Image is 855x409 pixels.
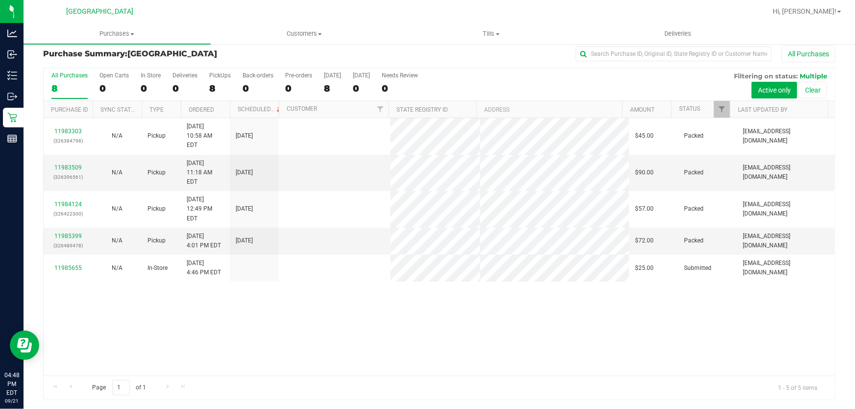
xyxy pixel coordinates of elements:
[112,237,122,244] span: Not Applicable
[684,131,704,141] span: Packed
[112,380,130,395] input: 1
[635,264,654,273] span: $25.00
[187,259,221,277] span: [DATE] 4:46 PM EDT
[187,232,221,250] span: [DATE] 4:01 PM EDT
[684,168,704,177] span: Packed
[752,82,797,98] button: Active only
[187,122,224,150] span: [DATE] 10:58 AM EDT
[576,47,772,61] input: Search Purchase ID, Original ID, State Registry ID or Customer Name...
[287,105,317,112] a: Customer
[99,72,129,79] div: Open Carts
[54,201,82,208] a: 11984124
[7,28,17,38] inline-svg: Analytics
[147,204,166,214] span: Pickup
[189,106,214,113] a: Ordered
[49,136,87,145] p: (326384798)
[147,236,166,245] span: Pickup
[54,164,82,171] a: 11983509
[187,159,224,187] span: [DATE] 11:18 AM EDT
[112,264,122,273] button: N/A
[734,72,798,80] span: Filtering on status:
[476,101,622,118] th: Address
[770,380,825,395] span: 1 - 5 of 5 items
[7,71,17,80] inline-svg: Inventory
[54,233,82,240] a: 11985399
[236,204,253,214] span: [DATE]
[112,265,122,271] span: Not Applicable
[782,46,835,62] button: All Purchases
[84,380,154,395] span: Page of 1
[112,168,122,177] button: N/A
[236,236,253,245] span: [DATE]
[382,83,418,94] div: 0
[112,236,122,245] button: N/A
[285,72,312,79] div: Pre-orders
[743,200,829,218] span: [EMAIL_ADDRESS][DOMAIN_NAME]
[4,371,19,397] p: 04:48 PM EDT
[324,83,341,94] div: 8
[236,131,253,141] span: [DATE]
[743,163,829,182] span: [EMAIL_ADDRESS][DOMAIN_NAME]
[147,264,168,273] span: In-Store
[112,131,122,141] button: N/A
[51,106,88,113] a: Purchase ID
[147,168,166,177] span: Pickup
[398,24,585,44] a: Tills
[54,265,82,271] a: 11985655
[7,92,17,101] inline-svg: Outbound
[67,7,134,16] span: [GEOGRAPHIC_DATA]
[51,72,88,79] div: All Purchases
[714,101,730,118] a: Filter
[738,106,787,113] a: Last Updated By
[679,105,700,112] a: Status
[585,24,772,44] a: Deliveries
[209,83,231,94] div: 8
[100,106,138,113] a: Sync Status
[187,195,224,223] span: [DATE] 12:49 PM EDT
[54,128,82,135] a: 11983303
[112,132,122,139] span: Not Applicable
[49,209,87,218] p: (326422300)
[799,82,827,98] button: Clear
[172,72,197,79] div: Deliveries
[236,168,253,177] span: [DATE]
[7,134,17,144] inline-svg: Reports
[211,24,398,44] a: Customers
[635,236,654,245] span: $72.00
[24,24,211,44] a: Purchases
[800,72,827,80] span: Multiple
[382,72,418,79] div: Needs Review
[630,106,655,113] a: Amount
[353,83,370,94] div: 0
[43,49,307,58] h3: Purchase Summary:
[7,49,17,59] inline-svg: Inbound
[141,72,161,79] div: In Store
[324,72,341,79] div: [DATE]
[211,29,397,38] span: Customers
[10,331,39,360] iframe: Resource center
[243,72,273,79] div: Back-orders
[743,127,829,145] span: [EMAIL_ADDRESS][DOMAIN_NAME]
[635,204,654,214] span: $57.00
[243,83,273,94] div: 0
[147,131,166,141] span: Pickup
[396,106,448,113] a: State Registry ID
[372,101,389,118] a: Filter
[4,397,19,405] p: 09/21
[112,204,122,214] button: N/A
[127,49,217,58] span: [GEOGRAPHIC_DATA]
[112,205,122,212] span: Not Applicable
[209,72,231,79] div: PickUps
[49,172,87,182] p: (326396561)
[635,168,654,177] span: $90.00
[99,83,129,94] div: 0
[398,29,585,38] span: Tills
[238,106,282,113] a: Scheduled
[684,204,704,214] span: Packed
[743,259,829,277] span: [EMAIL_ADDRESS][DOMAIN_NAME]
[141,83,161,94] div: 0
[684,264,711,273] span: Submitted
[635,131,654,141] span: $45.00
[149,106,164,113] a: Type
[285,83,312,94] div: 0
